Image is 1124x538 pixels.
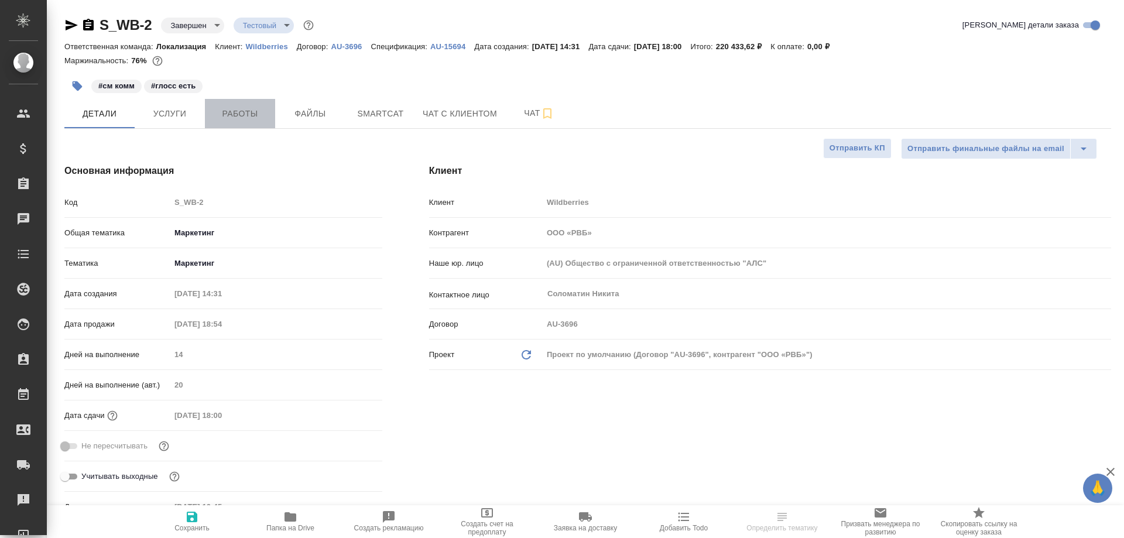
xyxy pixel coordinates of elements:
p: Дней на выполнение [64,349,170,361]
button: Включи, если не хочешь, чтобы указанная дата сдачи изменилась после переставления заказа в 'Подтв... [156,438,172,454]
span: Работы [212,107,268,121]
a: Wildberries [246,41,297,51]
p: 0,00 ₽ [807,42,838,51]
button: Тестовый [239,20,280,30]
p: Дата создания [64,288,170,300]
span: Услуги [142,107,198,121]
p: Дата создания: [474,42,532,51]
span: Отправить КП [830,142,885,155]
span: Папка на Drive [266,524,314,532]
button: Выбери, если сб и вс нужно считать рабочими днями для выполнения заказа. [167,469,182,484]
p: Тематика [64,258,170,269]
span: Smartcat [352,107,409,121]
input: Пустое поле [170,407,273,424]
span: глосс есть [143,80,204,90]
span: Призвать менеджера по развитию [838,520,923,536]
p: Договор: [297,42,331,51]
p: AU-15694 [430,42,474,51]
span: Файлы [282,107,338,121]
span: Определить тематику [746,524,817,532]
div: Завершен [234,18,294,33]
div: Завершен [161,18,224,33]
p: Итого: [690,42,715,51]
p: Клиент [429,197,543,208]
span: Создать рекламацию [354,524,424,532]
p: Наше юр. лицо [429,258,543,269]
p: Локализация [156,42,215,51]
span: Отправить финальные файлы на email [907,142,1064,156]
p: Проект [429,349,455,361]
button: Папка на Drive [241,505,340,538]
button: Сохранить [143,505,241,538]
button: Отправить финальные файлы на email [901,138,1071,159]
a: AU-3696 [331,41,371,51]
span: Создать счет на предоплату [445,520,529,536]
p: Договор [429,318,543,330]
p: 76% [131,56,149,65]
p: Клиент: [215,42,245,51]
p: Маржинальность: [64,56,131,65]
span: Детали [71,107,128,121]
p: Спецификация: [371,42,430,51]
p: К оплате: [770,42,807,51]
span: [PERSON_NAME] детали заказа [962,19,1079,31]
h4: Основная информация [64,164,382,178]
p: #см комм [98,80,135,92]
p: Контактное лицо [429,289,543,301]
span: Сохранить [174,524,210,532]
input: Пустое поле [543,316,1111,333]
button: Завершен [167,20,210,30]
p: Код [64,197,170,208]
span: 🙏 [1088,476,1108,501]
p: [DATE] 14:31 [532,42,589,51]
button: Добавить тэг [64,73,90,99]
input: Пустое поле [170,316,273,333]
button: Доп статусы указывают на важность/срочность заказа [301,18,316,33]
span: Добавить Todo [660,524,708,532]
p: Ответственная команда: [64,42,156,51]
p: Wildberries [246,42,297,51]
input: Пустое поле [170,498,273,515]
span: Чат [511,106,567,121]
button: Заявка на доставку [536,505,635,538]
button: 🙏 [1083,474,1112,503]
p: [DATE] 18:00 [634,42,691,51]
input: Пустое поле [170,376,382,393]
p: Дата завершения теста [64,501,170,513]
a: AU-15694 [430,41,474,51]
input: Пустое поле [170,285,273,302]
p: Дата сдачи: [588,42,633,51]
input: Пустое поле [170,194,382,211]
input: Пустое поле [170,346,382,363]
p: 220 433,62 ₽ [716,42,770,51]
span: см комм [90,80,143,90]
button: Отправить КП [823,138,892,159]
button: Создать рекламацию [340,505,438,538]
button: Если добавить услуги и заполнить их объемом, то дата рассчитается автоматически [105,408,120,423]
p: Контрагент [429,227,543,239]
button: Добавить Todo [635,505,733,538]
span: Не пересчитывать [81,440,148,452]
svg: Подписаться [540,107,554,121]
a: S_WB-2 [100,17,152,33]
p: Дата продажи [64,318,170,330]
div: Проект по умолчанию (Договор "AU-3696", контрагент "ООО «РВБ»") [543,345,1111,365]
span: Чат с клиентом [423,107,497,121]
span: Заявка на доставку [554,524,617,532]
button: Призвать менеджера по развитию [831,505,930,538]
button: Создать счет на предоплату [438,505,536,538]
input: Пустое поле [543,194,1111,211]
span: Скопировать ссылку на оценку заказа [937,520,1021,536]
p: AU-3696 [331,42,371,51]
button: Скопировать ссылку на оценку заказа [930,505,1028,538]
button: Скопировать ссылку [81,18,95,32]
p: Дата сдачи [64,410,105,422]
button: 44418.48 RUB; [150,53,165,68]
button: Скопировать ссылку для ЯМессенджера [64,18,78,32]
input: Пустое поле [543,224,1111,241]
input: Пустое поле [543,255,1111,272]
span: Учитывать выходные [81,471,158,482]
p: Общая тематика [64,227,170,239]
p: Дней на выполнение (авт.) [64,379,170,391]
div: Маркетинг [170,223,382,243]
